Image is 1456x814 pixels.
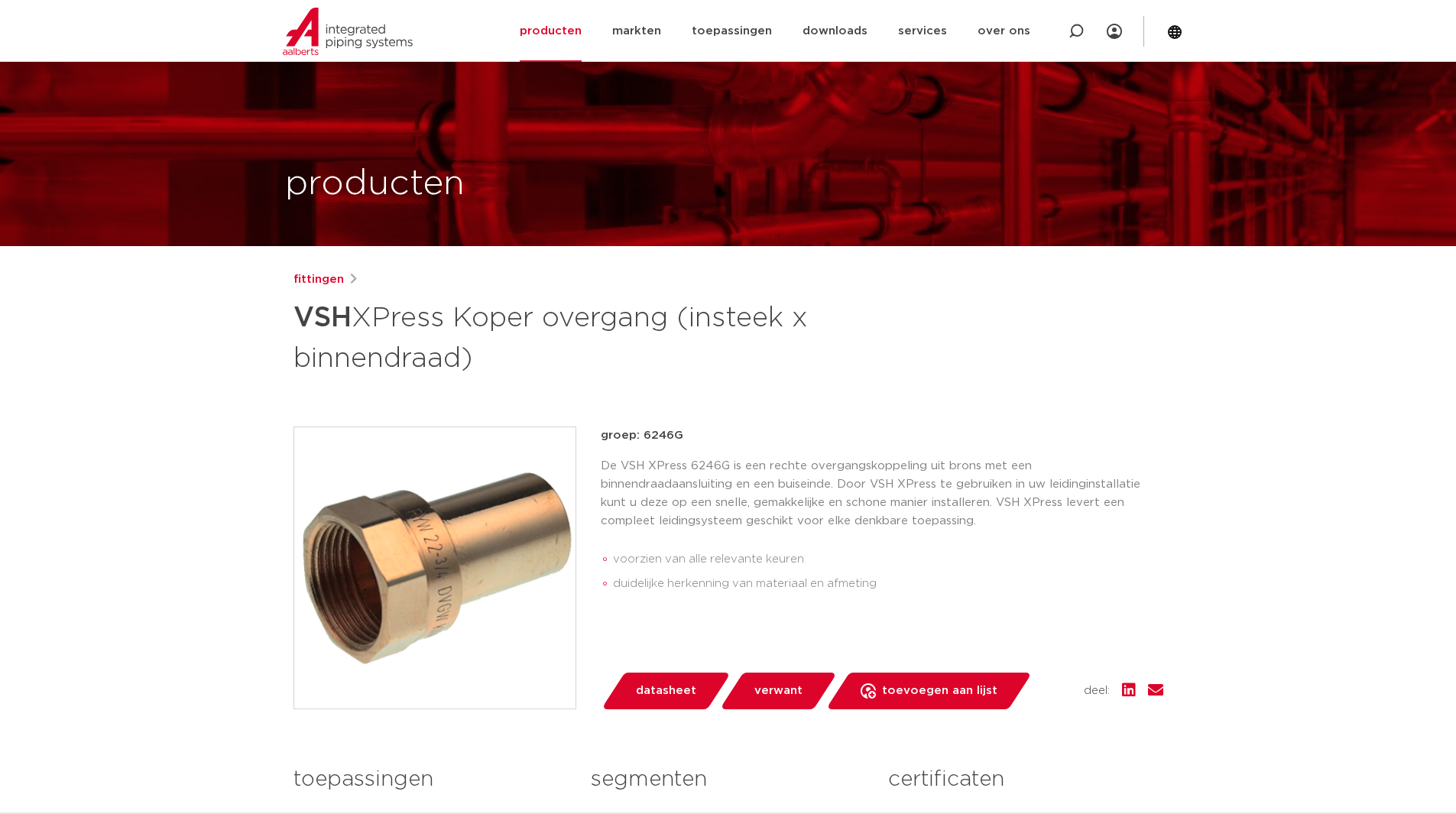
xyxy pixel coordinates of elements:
h3: segmenten [591,764,865,795]
h3: certificaten [888,764,1163,795]
span: toevoegen aan lijst [882,679,997,703]
a: verwant [719,673,837,709]
img: Product Image for VSH XPress Koper overgang (insteek x binnendraad) [294,427,576,709]
span: deel: [1084,682,1110,700]
a: datasheet [601,673,731,709]
span: verwant [754,679,803,703]
span: datasheet [636,679,696,703]
a: fittingen [293,271,344,289]
p: groep: 6246G [601,426,1163,445]
h1: producten [285,160,465,209]
h3: toepassingen [293,764,568,795]
p: De VSH XPress 6246G is een rechte overgangskoppeling uit brons met een binnendraadaansluiting en ... [601,457,1163,530]
h1: XPress Koper overgang (insteek x binnendraad) [293,295,867,378]
strong: VSH [293,304,352,332]
li: duidelijke herkenning van materiaal en afmeting [613,572,1163,596]
li: voorzien van alle relevante keuren [613,547,1163,572]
